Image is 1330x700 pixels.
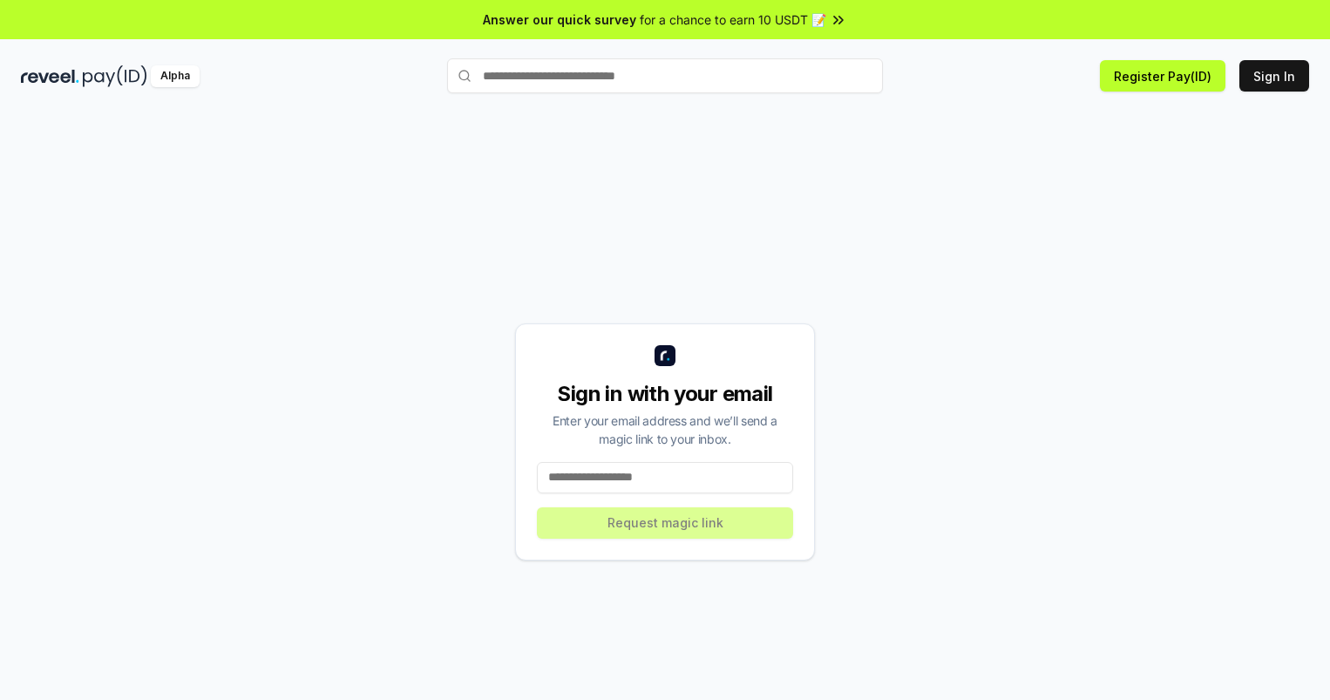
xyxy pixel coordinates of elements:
div: Alpha [151,65,200,87]
img: logo_small [655,345,675,366]
button: Register Pay(ID) [1100,60,1225,92]
span: for a chance to earn 10 USDT 📝 [640,10,826,29]
div: Sign in with your email [537,380,793,408]
div: Enter your email address and we’ll send a magic link to your inbox. [537,411,793,448]
button: Sign In [1239,60,1309,92]
img: pay_id [83,65,147,87]
span: Answer our quick survey [483,10,636,29]
img: reveel_dark [21,65,79,87]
